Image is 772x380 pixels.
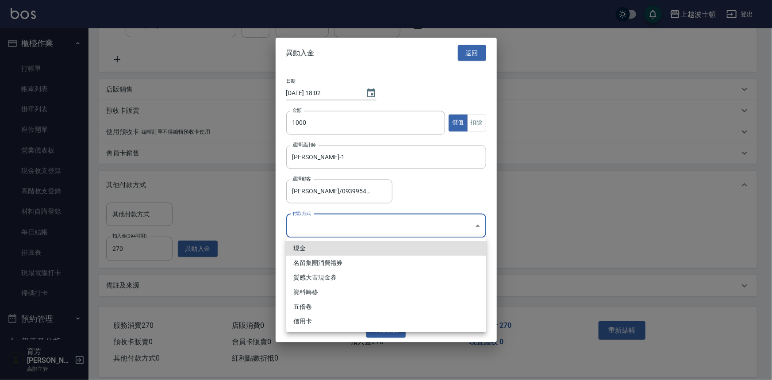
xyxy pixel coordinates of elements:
li: 五倍卷 [286,299,486,314]
li: 質感大吉現金券 [286,270,486,285]
li: 名留集團消費禮券 [286,256,486,270]
li: 資料轉移 [286,285,486,299]
li: 現金 [286,241,486,256]
li: 信用卡 [286,314,486,329]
